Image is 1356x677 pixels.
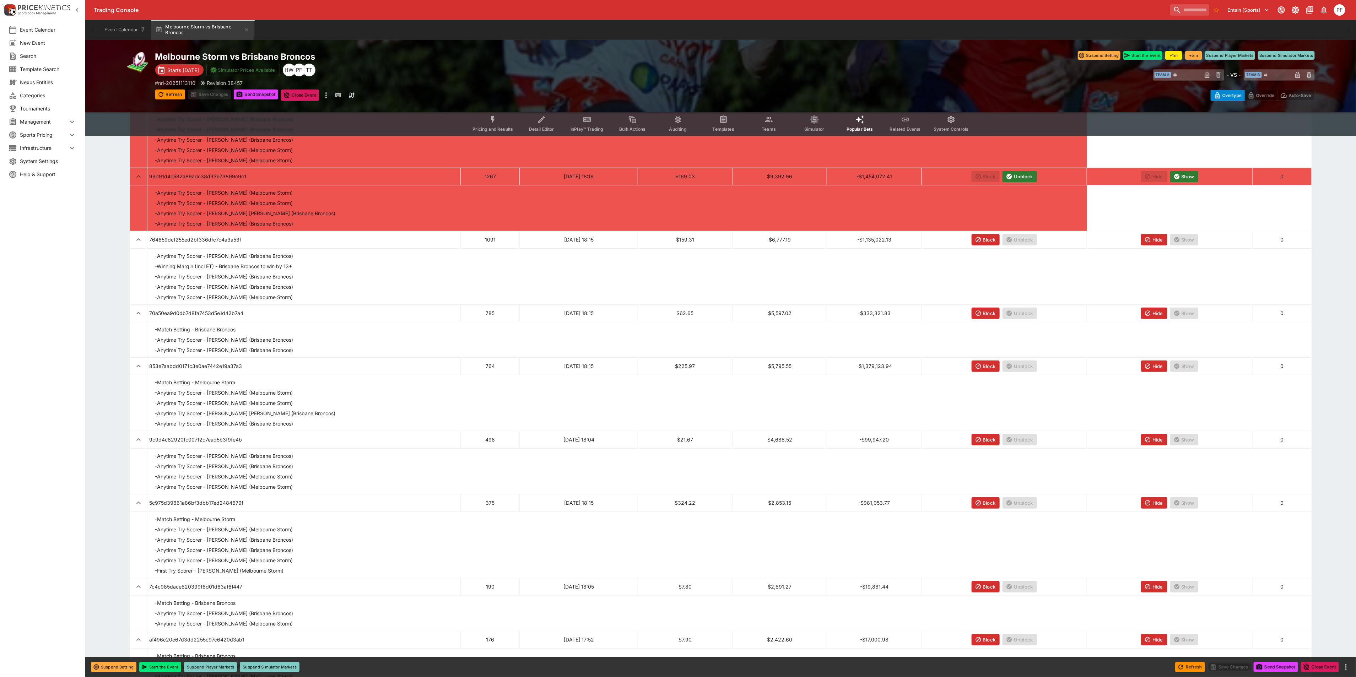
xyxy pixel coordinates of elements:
[147,631,461,648] td: af496c20e67d3dd2255c97c6420d3ab1
[155,336,293,343] p: - Anytime Try Scorer - [PERSON_NAME] (Brisbane Broncos)
[1205,51,1255,60] button: Suspend Player Markets
[147,168,461,185] td: 99d91d4c582a89adc38d33e73899c9c1
[1255,236,1309,243] p: 0
[827,578,922,595] td: -$19,881.44
[132,170,145,183] button: expand row
[1342,663,1350,671] button: more
[1255,436,1309,443] p: 0
[1141,581,1167,592] button: Hide
[155,79,196,87] p: Copy To Clipboard
[155,273,293,280] p: - Anytime Try Scorer - [PERSON_NAME] (Brisbane Broncos)
[1141,234,1167,245] button: Hide
[638,431,733,448] td: $21.67
[155,420,293,427] p: - Anytime Try Scorer - [PERSON_NAME] (Brisbane Broncos)
[132,633,145,646] button: expand row
[155,526,293,533] p: - Anytime Try Scorer - [PERSON_NAME] (Melbourne Storm)
[155,199,293,207] p: - Anytime Try Scorer - [PERSON_NAME] (Melbourne Storm)
[467,111,974,136] div: Event type filters
[847,126,873,132] span: Popular Bets
[155,462,293,470] p: - Anytime Try Scorer - [PERSON_NAME] (Brisbane Broncos)
[520,494,638,511] td: [DATE] 18:15
[461,231,520,248] td: 1091
[638,168,733,185] td: $169.03
[293,64,306,76] div: Peter Fairgrieve
[155,146,293,154] p: - Anytime Try Scorer - [PERSON_NAME] (Melbourne Storm)
[155,51,735,62] h2: Copy To Clipboard
[827,304,922,322] td: -$333,321.83
[2,3,16,17] img: PriceKinetics Logo
[1255,173,1309,180] p: 0
[206,64,280,76] button: Simulator Prices Available
[155,157,293,164] p: - Anytime Try Scorer - [PERSON_NAME] (Melbourne Storm)
[20,157,76,165] span: System Settings
[1332,2,1347,18] button: Peter Fairgrieve
[1289,4,1302,16] button: Toggle light/dark mode
[1227,71,1241,78] h6: - VS -
[1334,4,1345,16] div: Peter Fairgrieve
[18,12,56,15] img: Sportsbook Management
[1255,362,1309,370] p: 0
[1141,497,1167,509] button: Hide
[127,51,150,74] img: rugby_league.png
[132,497,145,509] button: expand row
[461,357,520,375] td: 764
[461,631,520,648] td: 176
[155,399,293,407] p: - Anytime Try Scorer - [PERSON_NAME] (Melbourne Storm)
[1175,662,1205,672] button: Refresh
[155,410,336,417] p: - Anytime Try Scorer - [PERSON_NAME] [PERSON_NAME] (Brisbane Broncos)
[1275,4,1288,16] button: Connected to PK
[132,433,145,446] button: expand row
[283,64,296,76] div: Harry Walker
[1170,171,1199,182] button: Show
[234,90,278,99] button: Send Snapshot
[155,452,293,460] p: - Anytime Try Scorer - [PERSON_NAME] (Brisbane Broncos)
[733,304,827,322] td: $5,597.02
[669,126,687,132] span: Auditing
[155,610,293,617] p: - Anytime Try Scorer - [PERSON_NAME] (Brisbane Broncos)
[20,65,76,73] span: Template Search
[827,494,922,511] td: -$981,053.77
[155,220,293,227] p: - Anytime Try Scorer - [PERSON_NAME] (Brisbane Broncos)
[1255,636,1309,643] p: 0
[1255,583,1309,590] p: 0
[322,90,330,101] button: more
[1256,92,1274,99] p: Override
[804,126,824,132] span: Simulator
[132,580,145,593] button: expand row
[100,20,150,40] button: Event Calendar
[1141,634,1167,645] button: Hide
[1165,51,1182,60] button: +1m
[132,307,145,320] button: expand row
[155,473,293,480] p: - Anytime Try Scorer - [PERSON_NAME] (Melbourne Storm)
[733,494,827,511] td: $2,853.15
[1141,361,1167,372] button: Hide
[20,170,76,178] span: Help & Support
[1245,72,1262,78] span: Team B
[1211,4,1222,16] button: No Bookmarks
[733,357,827,375] td: $5,795.55
[91,662,136,672] button: Suspend Betting
[890,126,921,132] span: Related Events
[1211,90,1315,101] div: Start From
[1255,499,1309,507] p: 0
[155,652,236,660] p: - Match Betting - Brisbane Broncos
[1255,309,1309,317] p: 0
[934,126,968,132] span: System Controls
[281,90,319,101] button: Close Event
[1185,51,1202,60] button: +5m
[132,360,145,373] button: expand row
[18,5,70,10] img: PriceKinetics
[1003,171,1037,182] button: Unblock
[1258,51,1315,60] button: Suspend Simulator Markets
[155,262,292,270] p: - Winning Margin (Incl ET) - Brisbane Broncos to win by 13+
[733,431,827,448] td: $4,688.52
[972,308,1000,319] button: Block
[733,578,827,595] td: $2,891.27
[155,379,236,386] p: - Match Betting - Melbourne Storm
[733,631,827,648] td: $2,422.60
[20,144,68,152] span: Infrastructure
[827,431,922,448] td: -$99,947.20
[827,231,922,248] td: -$1,135,022.13
[520,231,638,248] td: [DATE] 18:15
[827,168,922,185] td: -$1,454,072.41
